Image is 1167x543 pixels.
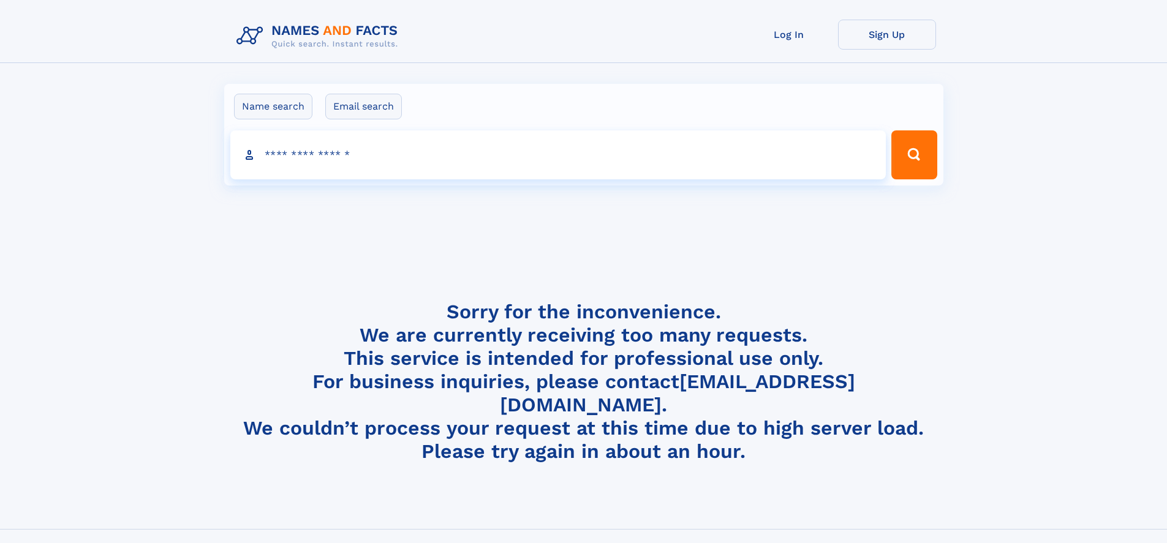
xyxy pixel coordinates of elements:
[891,130,937,179] button: Search Button
[232,300,936,463] h4: Sorry for the inconvenience. We are currently receiving too many requests. This service is intend...
[230,130,886,179] input: search input
[740,20,838,50] a: Log In
[325,94,402,119] label: Email search
[500,370,855,416] a: [EMAIL_ADDRESS][DOMAIN_NAME]
[232,20,408,53] img: Logo Names and Facts
[838,20,936,50] a: Sign Up
[234,94,312,119] label: Name search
